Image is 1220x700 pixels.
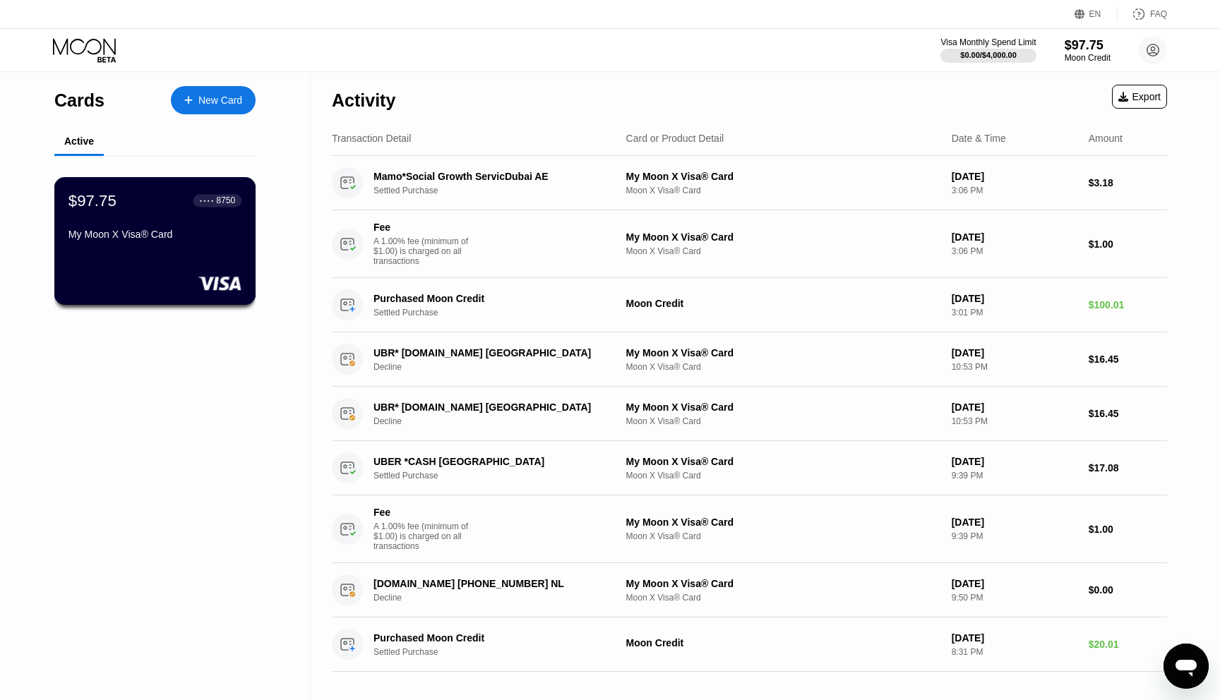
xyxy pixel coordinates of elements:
div: $0.00 / $4,000.00 [960,51,1017,59]
div: Decline [373,362,628,372]
div: UBR* [DOMAIN_NAME] [GEOGRAPHIC_DATA]DeclineMy Moon X Visa® CardMoon X Visa® Card[DATE]10:53 PM$16.45 [332,332,1167,387]
div: My Moon X Visa® Card [626,402,940,413]
div: $97.75● ● ● ●8750My Moon X Visa® Card [55,178,255,304]
div: Fee [373,507,472,518]
div: Mamo*Social Growth ServicDubai AESettled PurchaseMy Moon X Visa® CardMoon X Visa® Card[DATE]3:06 ... [332,156,1167,210]
div: Moon X Visa® Card [626,531,940,541]
div: [DATE] [952,578,1077,589]
div: Settled Purchase [373,471,628,481]
div: UBR* [DOMAIN_NAME] [GEOGRAPHIC_DATA] [373,347,610,358]
div: Moon X Visa® Card [626,246,940,256]
div: UBR* [DOMAIN_NAME] [GEOGRAPHIC_DATA]DeclineMy Moon X Visa® CardMoon X Visa® Card[DATE]10:53 PM$16.45 [332,387,1167,441]
div: My Moon X Visa® Card [626,578,940,589]
div: UBR* [DOMAIN_NAME] [GEOGRAPHIC_DATA] [373,402,610,413]
div: $16.45 [1089,408,1167,419]
div: Moon Credit [626,298,940,309]
div: UBER *CASH [GEOGRAPHIC_DATA]Settled PurchaseMy Moon X Visa® CardMoon X Visa® Card[DATE]9:39 PM$17.08 [332,441,1167,495]
div: 9:39 PM [952,531,1077,541]
div: My Moon X Visa® Card [626,231,940,243]
div: My Moon X Visa® Card [626,347,940,358]
div: $97.75 [1065,38,1111,53]
div: FeeA 1.00% fee (minimum of $1.00) is charged on all transactionsMy Moon X Visa® CardMoon X Visa® ... [332,210,1167,278]
div: 8750 [216,195,235,205]
div: Visa Monthly Spend Limit [940,37,1036,47]
div: Moon X Visa® Card [626,416,940,426]
div: 3:06 PM [952,186,1077,195]
div: Moon X Visa® Card [626,362,940,372]
div: [DATE] [952,632,1077,644]
div: Card or Product Detail [626,133,724,144]
div: Decline [373,593,628,603]
div: Export [1112,85,1167,109]
div: Settled Purchase [373,647,628,657]
div: Cards [54,90,104,111]
div: Amount [1089,133,1123,144]
div: $16.45 [1089,354,1167,365]
div: EN [1089,9,1101,19]
div: Purchased Moon Credit [373,293,610,304]
div: $17.08 [1089,462,1167,473]
div: [DATE] [952,171,1077,182]
div: 10:53 PM [952,362,1077,372]
div: $0.00 [1089,584,1167,596]
div: FeeA 1.00% fee (minimum of $1.00) is charged on all transactionsMy Moon X Visa® CardMoon X Visa® ... [332,495,1167,563]
div: My Moon X Visa® Card [626,456,940,467]
div: [DATE] [952,402,1077,413]
div: New Card [198,95,242,107]
div: 10:53 PM [952,416,1077,426]
div: EN [1075,7,1118,21]
div: UBER *CASH [GEOGRAPHIC_DATA] [373,456,610,467]
div: Activity [332,90,395,111]
div: Moon Credit [626,637,940,648]
div: Mamo*Social Growth ServicDubai AE [373,171,610,182]
div: A 1.00% fee (minimum of $1.00) is charged on all transactions [373,236,479,266]
div: 9:39 PM [952,471,1077,481]
div: [DOMAIN_NAME] [PHONE_NUMBER] NLDeclineMy Moon X Visa® CardMoon X Visa® Card[DATE]9:50 PM$0.00 [332,563,1167,617]
div: $20.01 [1089,639,1167,650]
div: Fee [373,222,472,233]
div: Active [64,135,94,147]
div: My Moon X Visa® Card [626,171,940,182]
div: My Moon X Visa® Card [68,229,241,240]
div: New Card [171,86,256,114]
div: Purchased Moon CreditSettled PurchaseMoon Credit[DATE]3:01 PM$100.01 [332,278,1167,332]
div: 3:06 PM [952,246,1077,256]
div: 9:50 PM [952,593,1077,603]
div: FAQ [1118,7,1167,21]
div: $3.18 [1089,177,1167,188]
div: Purchased Moon Credit [373,632,610,644]
div: Transaction Detail [332,133,411,144]
div: Decline [373,416,628,426]
div: [DATE] [952,517,1077,528]
iframe: Button to launch messaging window [1164,644,1209,689]
div: [DOMAIN_NAME] [PHONE_NUMBER] NL [373,578,610,589]
div: $1.00 [1089,239,1167,250]
div: [DATE] [952,347,1077,358]
div: 8:31 PM [952,647,1077,657]
div: $1.00 [1089,524,1167,535]
div: My Moon X Visa® Card [626,517,940,528]
div: Export [1118,91,1161,102]
div: [DATE] [952,293,1077,304]
div: FAQ [1150,9,1167,19]
div: Settled Purchase [373,186,628,195]
div: 3:01 PM [952,308,1077,318]
div: $97.75Moon Credit [1065,38,1111,63]
div: Moon Credit [1065,53,1111,63]
div: Date & Time [952,133,1006,144]
div: Moon X Visa® Card [626,471,940,481]
div: ● ● ● ● [200,198,214,203]
div: Visa Monthly Spend Limit$0.00/$4,000.00 [940,37,1036,63]
div: Moon X Visa® Card [626,593,940,603]
div: [DATE] [952,456,1077,467]
div: [DATE] [952,231,1077,243]
div: $97.75 [68,191,116,210]
div: Purchased Moon CreditSettled PurchaseMoon Credit[DATE]8:31 PM$20.01 [332,617,1167,672]
div: $100.01 [1089,299,1167,310]
div: Moon X Visa® Card [626,186,940,195]
div: Settled Purchase [373,308,628,318]
div: A 1.00% fee (minimum of $1.00) is charged on all transactions [373,521,479,551]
